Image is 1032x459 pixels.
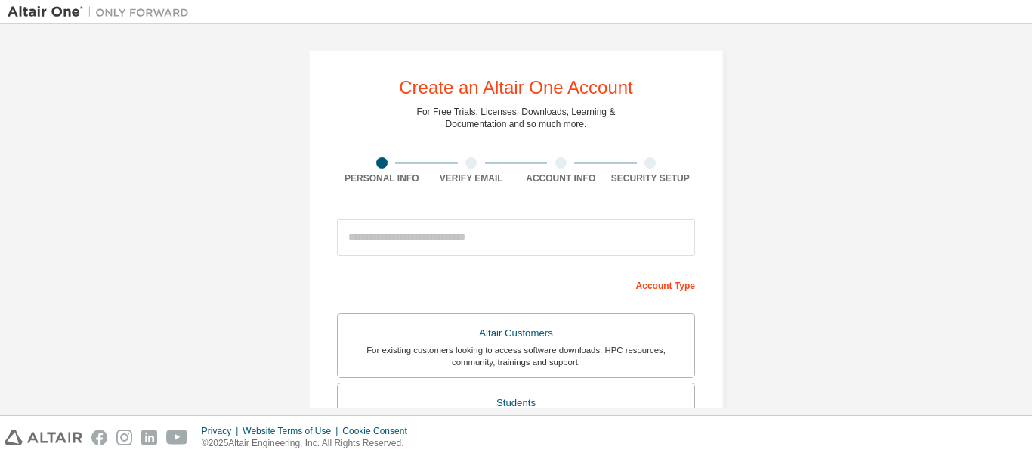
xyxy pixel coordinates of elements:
p: © 2025 Altair Engineering, Inc. All Rights Reserved. [202,437,416,450]
img: facebook.svg [91,430,107,445]
div: Altair Customers [347,323,685,344]
img: linkedin.svg [141,430,157,445]
div: Security Setup [606,172,696,185]
div: Account Type [337,272,695,296]
div: Students [347,392,685,414]
img: Altair One [8,5,196,20]
div: Account Info [516,172,606,185]
img: instagram.svg [116,430,132,445]
div: Verify Email [427,172,517,185]
div: Personal Info [337,172,427,185]
div: For existing customers looking to access software downloads, HPC resources, community, trainings ... [347,344,685,368]
div: Website Terms of Use [243,425,342,437]
div: Cookie Consent [342,425,416,437]
img: altair_logo.svg [5,430,82,445]
div: Privacy [202,425,243,437]
div: For Free Trials, Licenses, Downloads, Learning & Documentation and so much more. [417,106,616,130]
img: youtube.svg [166,430,188,445]
div: Create an Altair One Account [399,79,633,97]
